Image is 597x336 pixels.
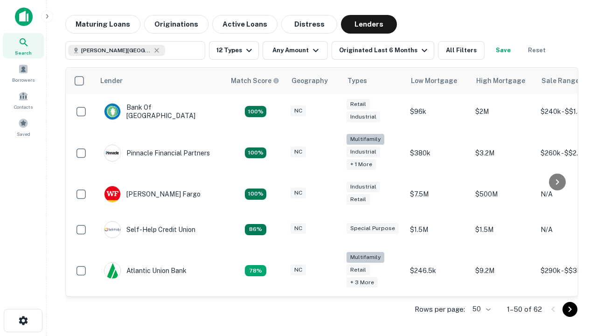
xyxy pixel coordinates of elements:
[291,188,306,198] div: NC
[104,222,120,238] img: picture
[65,15,140,34] button: Maturing Loans
[3,33,44,58] a: Search
[332,41,434,60] button: Originated Last 6 Months
[347,223,399,234] div: Special Purpose
[231,76,279,86] div: Capitalize uses an advanced AI algorithm to match your search with the best lender. The match sco...
[104,145,210,161] div: Pinnacle Financial Partners
[476,75,525,86] div: High Mortgage
[14,103,33,111] span: Contacts
[415,304,465,315] p: Rows per page:
[95,68,225,94] th: Lender
[281,15,337,34] button: Distress
[562,302,577,317] button: Go to next page
[3,60,44,85] a: Borrowers
[245,189,266,200] div: Matching Properties: 14, hasApolloMatch: undefined
[15,7,33,26] img: capitalize-icon.png
[471,212,536,247] td: $1.5M
[209,41,259,60] button: 12 Types
[286,68,342,94] th: Geography
[104,104,120,119] img: picture
[471,176,536,212] td: $500M
[245,147,266,159] div: Matching Properties: 23, hasApolloMatch: undefined
[339,45,430,56] div: Originated Last 6 Months
[104,221,195,238] div: Self-help Credit Union
[347,134,384,145] div: Multifamily
[104,186,120,202] img: picture
[104,262,187,279] div: Atlantic Union Bank
[541,75,579,86] div: Sale Range
[15,49,32,56] span: Search
[411,75,457,86] div: Low Mortgage
[3,114,44,140] a: Saved
[104,103,216,120] div: Bank Of [GEOGRAPHIC_DATA]
[347,112,380,122] div: Industrial
[245,265,266,276] div: Matching Properties: 10, hasApolloMatch: undefined
[100,75,123,86] div: Lender
[347,182,380,192] div: Industrial
[104,145,120,161] img: picture
[291,105,306,116] div: NC
[550,231,597,276] iframe: Chat Widget
[488,41,518,60] button: Save your search to get updates of matches that match your search criteria.
[17,130,30,138] span: Saved
[469,302,492,316] div: 50
[81,46,151,55] span: [PERSON_NAME][GEOGRAPHIC_DATA], [GEOGRAPHIC_DATA]
[342,68,405,94] th: Types
[347,99,370,110] div: Retail
[405,212,471,247] td: $1.5M
[405,129,471,176] td: $380k
[212,15,278,34] button: Active Loans
[292,75,328,86] div: Geography
[231,76,278,86] h6: Match Score
[405,247,471,294] td: $246.5k
[104,263,120,279] img: picture
[471,247,536,294] td: $9.2M
[438,41,485,60] button: All Filters
[405,68,471,94] th: Low Mortgage
[291,265,306,275] div: NC
[144,15,208,34] button: Originations
[471,68,536,94] th: High Mortgage
[347,252,384,263] div: Multifamily
[347,194,370,205] div: Retail
[3,87,44,112] a: Contacts
[245,224,266,235] div: Matching Properties: 11, hasApolloMatch: undefined
[225,68,286,94] th: Capitalize uses an advanced AI algorithm to match your search with the best lender. The match sco...
[471,94,536,129] td: $2M
[104,186,201,203] div: [PERSON_NAME] Fargo
[245,106,266,117] div: Matching Properties: 14, hasApolloMatch: undefined
[522,41,552,60] button: Reset
[347,277,378,288] div: + 3 more
[507,304,542,315] p: 1–50 of 62
[291,223,306,234] div: NC
[405,94,471,129] td: $96k
[471,129,536,176] td: $3.2M
[347,75,367,86] div: Types
[263,41,328,60] button: Any Amount
[341,15,397,34] button: Lenders
[347,147,380,157] div: Industrial
[12,76,35,84] span: Borrowers
[405,176,471,212] td: $7.5M
[291,147,306,157] div: NC
[347,159,376,170] div: + 1 more
[347,265,370,275] div: Retail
